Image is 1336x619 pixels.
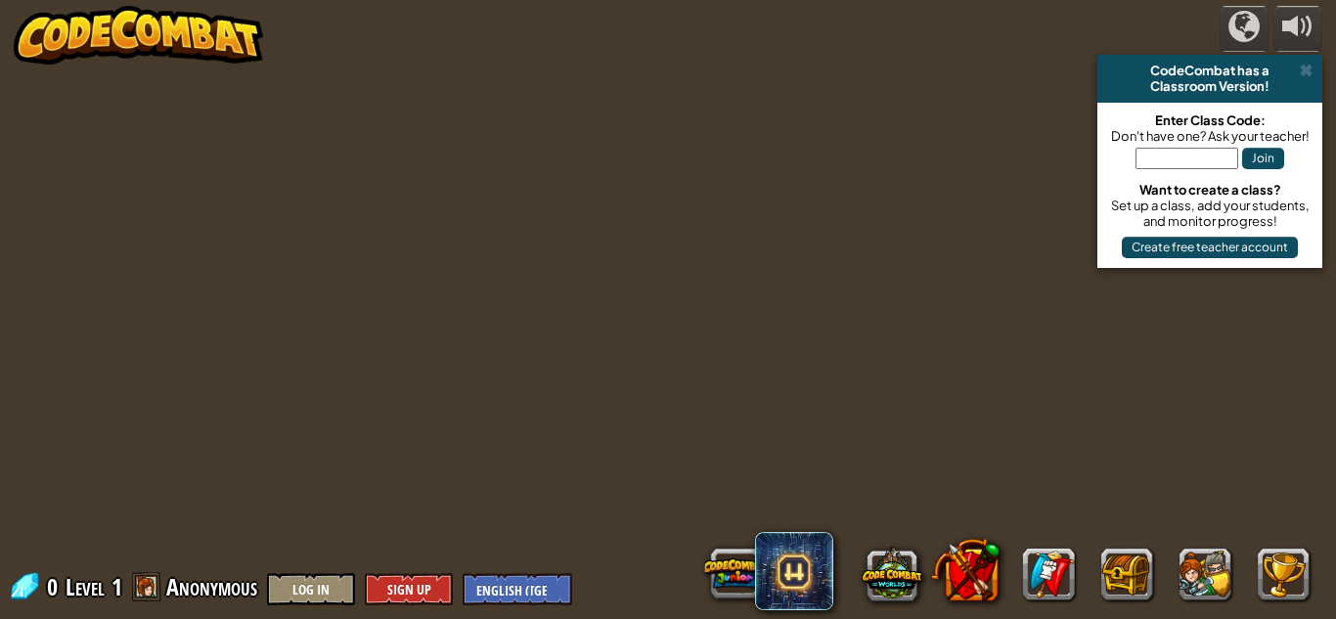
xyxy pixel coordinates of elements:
[1105,78,1314,94] div: Classroom Version!
[365,573,453,605] button: Sign Up
[1105,63,1314,78] div: CodeCombat has a
[1242,148,1284,169] button: Join
[1273,6,1322,52] button: Adjust volume
[267,573,355,605] button: Log In
[111,571,122,602] span: 1
[1107,198,1313,229] div: Set up a class, add your students, and monitor progress!
[66,571,105,603] span: Level
[166,571,257,602] span: Anonymous
[47,571,64,602] span: 0
[1107,128,1313,144] div: Don't have one? Ask your teacher!
[1122,237,1298,258] button: Create free teacher account
[1220,6,1269,52] button: Campaigns
[14,6,264,65] img: CodeCombat - Learn how to code by playing a game
[1107,112,1313,128] div: Enter Class Code:
[1107,182,1313,198] div: Want to create a class?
